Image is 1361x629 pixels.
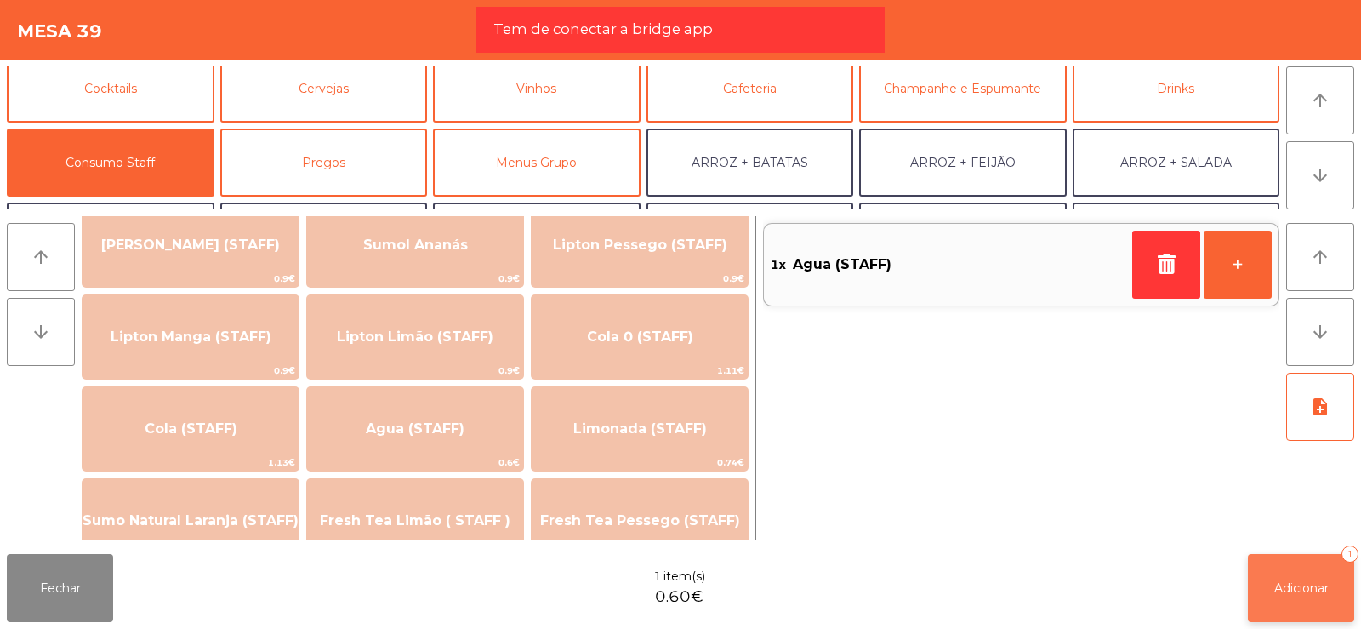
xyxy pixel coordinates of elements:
[31,247,51,267] i: arrow_upward
[1310,397,1330,417] i: note_add
[1286,66,1354,134] button: arrow_upward
[1286,223,1354,291] button: arrow_upward
[655,586,703,609] span: 0.60€
[101,237,280,253] span: [PERSON_NAME] (STAFF)
[663,568,705,586] span: item(s)
[1310,322,1330,342] i: arrow_downward
[859,203,1067,271] button: FEIJÃO + SALADA
[1073,203,1280,271] button: FEIJÃO + FEIJÃO
[532,271,748,287] span: 0.9€
[532,363,748,379] span: 1.11€
[1310,165,1330,186] i: arrow_downward
[83,512,299,529] span: Sumo Natural Laranja (STAFF)
[7,223,75,291] button: arrow_upward
[7,54,214,123] button: Cocktails
[646,129,854,197] button: ARROZ + BATATAS
[83,363,299,379] span: 0.9€
[1310,90,1330,111] i: arrow_upward
[793,252,891,277] span: Agua (STAFF)
[1286,141,1354,209] button: arrow_downward
[17,19,102,44] h4: Mesa 39
[1310,247,1330,267] i: arrow_upward
[320,512,510,529] span: Fresh Tea Limão ( STAFF )
[363,237,468,253] span: Sumol Ananás
[307,455,523,471] span: 0.6€
[307,363,523,379] span: 0.9€
[553,237,727,253] span: Lipton Pessego (STAFF)
[31,322,51,342] i: arrow_downward
[307,271,523,287] span: 0.9€
[433,203,641,271] button: BATATA + SALADA
[1286,298,1354,366] button: arrow_downward
[1274,580,1329,596] span: Adicionar
[1286,373,1354,441] button: note_add
[220,129,428,197] button: Pregos
[111,329,271,345] span: Lipton Manga (STAFF)
[7,554,113,622] button: Fechar
[653,568,662,586] span: 1
[83,455,299,471] span: 1.13€
[587,329,693,345] span: Cola 0 (STAFF)
[646,203,854,271] button: BATATA + BATATA
[337,329,493,345] span: Lipton Limão (STAFF)
[573,420,707,437] span: Limonada (STAFF)
[1073,54,1280,123] button: Drinks
[1204,231,1272,299] button: +
[540,512,740,529] span: Fresh Tea Pessego (STAFF)
[532,455,748,471] span: 0.74€
[83,271,299,287] span: 0.9€
[7,129,214,197] button: Consumo Staff
[366,420,464,437] span: Agua (STAFF)
[1341,546,1358,563] div: 1
[220,203,428,271] button: BATATA + FEIJÃO
[7,298,75,366] button: arrow_downward
[433,129,641,197] button: Menus Grupo
[771,252,786,277] span: 1x
[859,54,1067,123] button: Champanhe e Espumante
[859,129,1067,197] button: ARROZ + FEIJÃO
[433,54,641,123] button: Vinhos
[1248,554,1354,622] button: Adicionar1
[493,19,713,40] span: Tem de conectar a bridge app
[646,54,854,123] button: Cafeteria
[7,203,214,271] button: ARROZ + ARROZ
[145,420,237,437] span: Cola (STAFF)
[1073,129,1280,197] button: ARROZ + SALADA
[220,54,428,123] button: Cervejas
